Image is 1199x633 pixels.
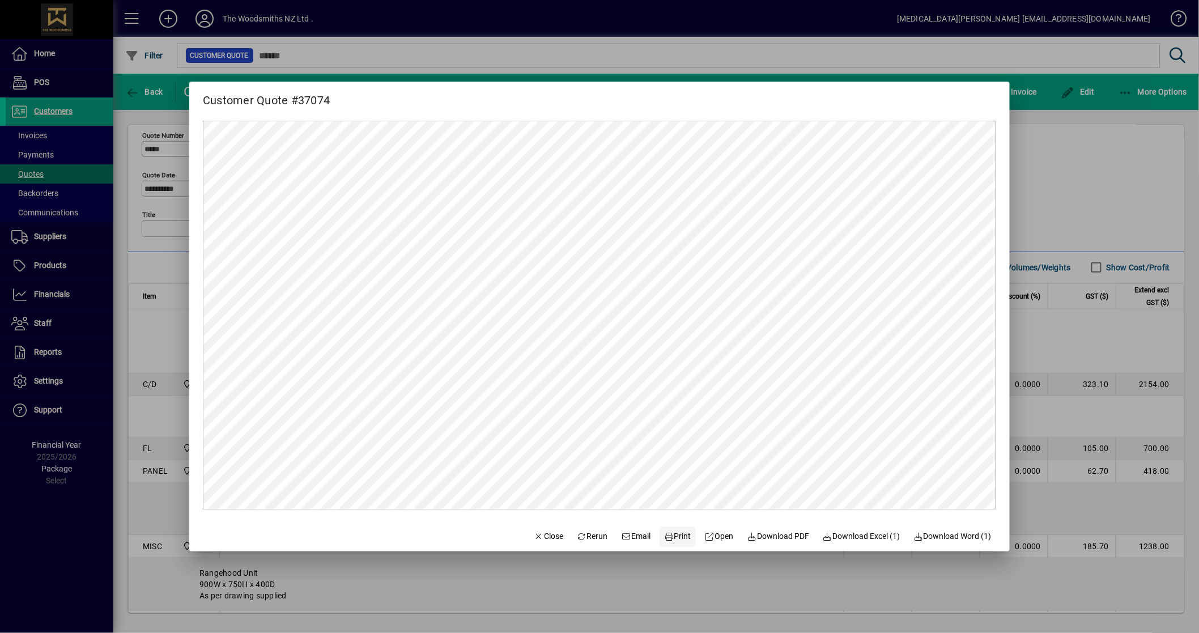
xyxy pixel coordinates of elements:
span: Email [622,530,651,542]
span: Print [664,530,691,542]
span: Download Excel (1) [823,530,900,542]
button: Print [660,526,696,547]
button: Email [617,526,656,547]
a: Open [700,526,738,547]
a: Download PDF [743,526,814,547]
button: Download Word (1) [909,526,997,547]
span: Rerun [577,530,608,542]
button: Download Excel (1) [818,526,905,547]
span: Download PDF [747,530,810,542]
button: Close [530,526,568,547]
span: Open [705,530,734,542]
span: Download Word (1) [914,530,992,542]
h2: Customer Quote #37074 [189,82,343,109]
span: Close [534,530,564,542]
